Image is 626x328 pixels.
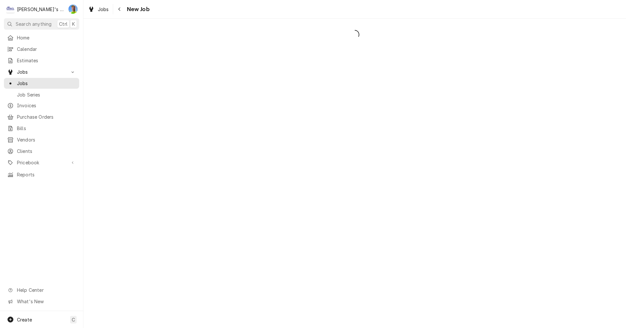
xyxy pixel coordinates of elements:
[17,57,76,64] span: Estimates
[4,18,79,30] button: Search anythingCtrlK
[17,91,76,98] span: Job Series
[4,169,79,180] a: Reports
[17,317,32,322] span: Create
[4,157,79,168] a: Go to Pricebook
[68,5,78,14] div: GA
[72,316,75,323] span: C
[17,125,76,132] span: Bills
[4,146,79,157] a: Clients
[17,68,66,75] span: Jobs
[6,5,15,14] div: C
[4,285,79,295] a: Go to Help Center
[4,134,79,145] a: Vendors
[17,6,65,13] div: [PERSON_NAME]'s Refrigeration
[68,5,78,14] div: Greg Austin's Avatar
[85,4,112,15] a: Jobs
[17,148,76,155] span: Clients
[4,112,79,122] a: Purchase Orders
[17,34,76,41] span: Home
[83,28,626,41] span: Loading...
[4,89,79,100] a: Job Series
[4,44,79,54] a: Calendar
[98,6,109,13] span: Jobs
[17,113,76,120] span: Purchase Orders
[4,296,79,307] a: Go to What's New
[4,78,79,89] a: Jobs
[17,171,76,178] span: Reports
[17,80,76,87] span: Jobs
[17,298,75,305] span: What's New
[6,5,15,14] div: Clay's Refrigeration's Avatar
[17,46,76,52] span: Calendar
[125,5,150,14] span: New Job
[114,4,125,14] button: Navigate back
[4,55,79,66] a: Estimates
[17,102,76,109] span: Invoices
[17,136,76,143] span: Vendors
[72,21,75,27] span: K
[17,287,75,293] span: Help Center
[4,123,79,134] a: Bills
[59,21,67,27] span: Ctrl
[4,67,79,77] a: Go to Jobs
[4,100,79,111] a: Invoices
[16,21,52,27] span: Search anything
[4,32,79,43] a: Home
[17,159,66,166] span: Pricebook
